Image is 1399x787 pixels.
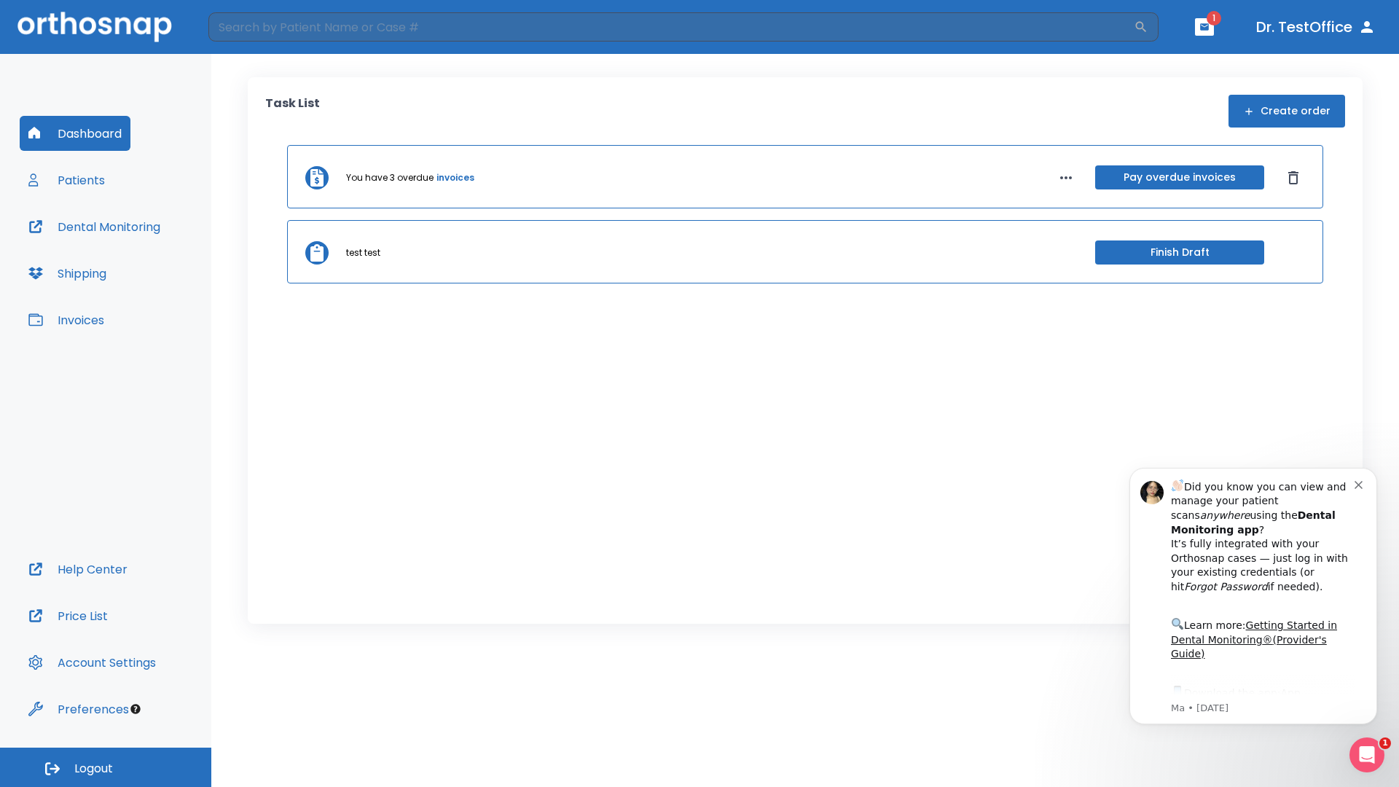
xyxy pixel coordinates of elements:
[1250,14,1382,40] button: Dr. TestOffice
[129,702,142,716] div: Tooltip anchor
[74,761,113,777] span: Logout
[247,31,259,43] button: Dismiss notification
[1228,95,1345,128] button: Create order
[1095,240,1264,265] button: Finish Draft
[346,171,434,184] p: You have 3 overdue
[436,171,474,184] a: invoices
[20,645,165,680] button: Account Settings
[20,209,169,244] button: Dental Monitoring
[346,246,380,259] p: test test
[20,163,114,197] button: Patients
[1282,166,1305,189] button: Dismiss
[265,95,320,128] p: Task List
[20,692,138,727] button: Preferences
[208,12,1134,42] input: Search by Patient Name or Case #
[63,241,193,267] a: App Store
[17,12,172,42] img: Orthosnap
[63,238,247,312] div: Download the app: | ​ Let us know if you need help getting started!
[1349,737,1384,772] iframe: Intercom live chat
[1379,737,1391,749] span: 1
[1095,165,1264,189] button: Pay overdue invoices
[1207,11,1221,26] span: 1
[63,256,247,269] p: Message from Ma, sent 1w ago
[1108,446,1399,748] iframe: Intercom notifications message
[20,256,115,291] button: Shipping
[20,598,117,633] button: Price List
[20,116,130,151] button: Dashboard
[20,552,136,587] button: Help Center
[20,302,113,337] button: Invoices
